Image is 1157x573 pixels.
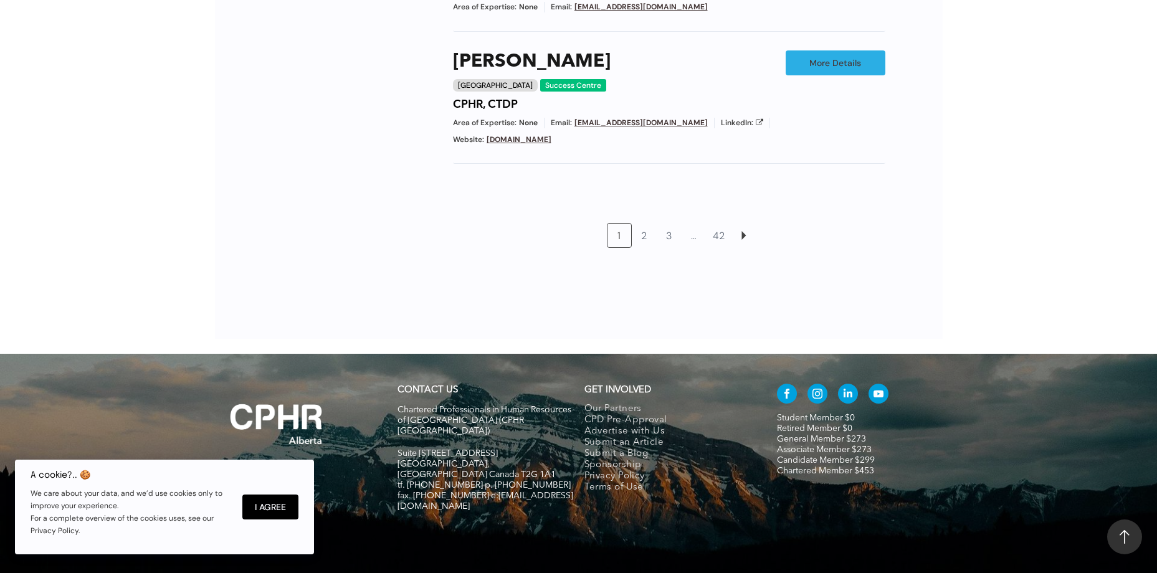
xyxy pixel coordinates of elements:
[398,460,556,479] span: [GEOGRAPHIC_DATA], [GEOGRAPHIC_DATA] Canada T2G 1A1
[786,50,885,75] a: More Details
[657,224,681,247] a: 3
[551,2,572,12] span: Email:
[632,224,656,247] a: 2
[398,405,571,435] span: Chartered Professionals in Human Resources of [GEOGRAPHIC_DATA] (CPHR [GEOGRAPHIC_DATA])
[777,456,875,465] a: Candidate Member $299
[453,79,538,92] div: [GEOGRAPHIC_DATA]
[807,384,827,407] a: instagram
[584,448,751,460] a: Submit a Blog
[869,384,888,407] a: youtube
[584,482,751,493] a: Terms of Use
[453,2,517,12] span: Area of Expertise:
[398,481,571,490] span: tf. [PHONE_NUMBER] p. [PHONE_NUMBER]
[551,118,572,128] span: Email:
[584,415,751,426] a: CPD Pre-Approval
[242,495,298,519] button: I Agree
[453,118,517,128] span: Area of Expertise:
[607,224,631,247] a: 1
[31,487,230,537] p: We care about your data, and we’d use cookies only to improve your experience. For a complete ove...
[682,224,706,247] a: …
[777,424,852,433] a: Retired Member $0
[519,2,538,12] span: None
[721,118,753,128] span: LinkedIn:
[707,224,731,247] a: 42
[777,384,797,407] a: facebook
[398,491,573,511] span: fax. [PHONE_NUMBER] e:[EMAIL_ADDRESS][DOMAIN_NAME]
[838,384,858,407] a: linkedin
[584,404,751,415] a: Our Partners
[584,460,751,471] a: Sponsorship
[487,135,551,144] a: [DOMAIN_NAME]
[540,79,606,92] div: Success Centre
[584,386,651,395] span: GET INVOLVED
[584,437,751,448] a: Submit an Article
[574,2,708,12] a: [EMAIL_ADDRESS][DOMAIN_NAME]
[453,135,484,145] span: Website:
[777,466,874,475] a: Chartered Member $453
[574,118,708,128] a: [EMAIL_ADDRESS][DOMAIN_NAME]
[519,118,538,128] span: None
[31,470,230,480] h6: A cookie?.. 🍪
[777,435,866,443] a: General Member $273
[398,386,458,395] a: CONTACT US
[398,449,498,458] span: Suite [STREET_ADDRESS]
[453,50,611,73] a: [PERSON_NAME]
[584,426,751,437] a: Advertise with Us
[584,471,751,482] a: Privacy Policy
[453,98,518,111] h4: CPHR, CTDP
[205,379,348,470] img: A white background with a few lines on it
[777,414,855,422] a: Student Member $0
[777,445,872,454] a: Associate Member $273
